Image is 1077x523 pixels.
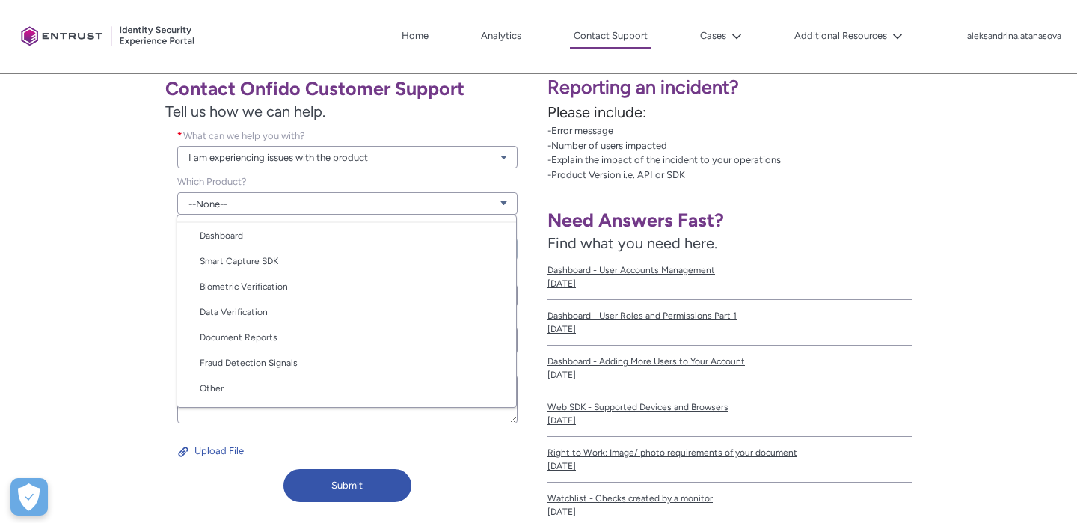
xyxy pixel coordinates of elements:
[547,73,1068,102] p: Reporting an incident?
[547,324,576,334] lightning-formatted-date-time: [DATE]
[791,25,906,47] button: Additional Resources
[177,176,247,187] span: Which Product?
[547,254,912,300] a: Dashboard - User Accounts Management[DATE]
[547,346,912,391] a: Dashboard - Adding More Users to Your Account[DATE]
[547,400,912,414] span: Web SDK - Supported Devices and Browsers
[547,123,1068,182] p: -Error message -Number of users impacted -Explain the impact of the incident to your operations -...
[10,478,48,516] button: Open Preferences
[177,129,183,144] span: required
[177,192,518,215] a: --None--
[177,350,516,376] a: Fraud Detection Signals
[547,415,576,426] lightning-formatted-date-time: [DATE]
[570,25,651,49] a: Contact Support
[547,437,912,483] a: Right to Work: Image/ photo requirements of your document[DATE]
[547,391,912,437] a: Web SDK - Supported Devices and Browsers[DATE]
[547,101,1068,123] p: Please include:
[547,309,912,322] span: Dashboard - User Roles and Permissions Part 1
[477,25,525,47] a: Analytics, opens in new tab
[1008,454,1077,523] iframe: Qualified Messenger
[10,478,48,516] div: Cookie Preferences
[183,130,305,141] span: What can we help you with?
[283,469,411,502] button: Submit
[547,492,912,505] span: Watchlist - Checks created by a monitor
[547,209,912,232] h1: Need Answers Fast?
[177,439,245,463] button: Upload File
[547,355,912,368] span: Dashboard - Adding More Users to Your Account
[177,248,516,274] a: Smart Capture SDK
[177,223,516,248] a: Dashboard
[177,146,518,168] a: I am experiencing issues with the product
[398,25,432,47] a: Home
[547,300,912,346] a: Dashboard - User Roles and Permissions Part 1[DATE]
[547,263,912,277] span: Dashboard - User Accounts Management
[547,278,576,289] lightning-formatted-date-time: [DATE]
[165,77,530,100] h1: Contact Onfido Customer Support
[967,31,1061,42] p: aleksandrina.atanasova
[547,507,576,517] lightning-formatted-date-time: [DATE]
[966,28,1062,43] button: User Profile aleksandrina.atanasova
[165,100,530,123] span: Tell us how we can help.
[177,376,516,401] a: Other
[547,234,717,252] span: Find what you need here.
[177,299,516,325] a: Data Verification
[547,446,912,459] span: Right to Work: Image/ photo requirements of your document
[547,461,576,471] lightning-formatted-date-time: [DATE]
[177,274,516,299] a: Biometric Verification
[696,25,746,47] button: Cases
[547,370,576,380] lightning-formatted-date-time: [DATE]
[177,325,516,350] a: Document Reports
